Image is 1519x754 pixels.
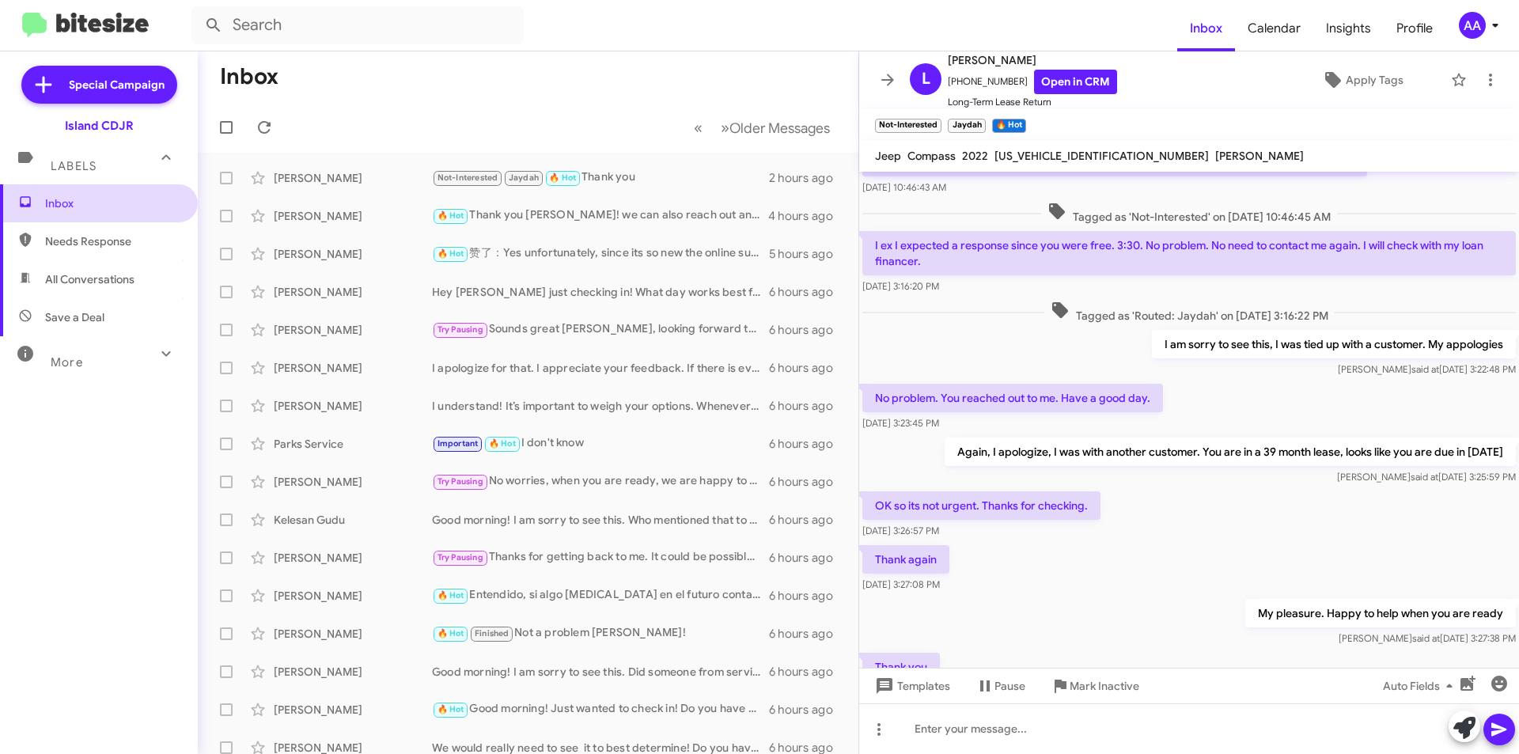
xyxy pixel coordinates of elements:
[1411,471,1438,483] span: said at
[1411,363,1439,375] span: said at
[1070,672,1139,700] span: Mark Inactive
[438,704,464,714] span: 🔥 Hot
[438,210,464,221] span: 🔥 Hot
[1313,6,1384,51] a: Insights
[948,94,1117,110] span: Long-Term Lease Return
[274,208,432,224] div: [PERSON_NAME]
[1346,66,1403,94] span: Apply Tags
[1281,66,1443,94] button: Apply Tags
[862,417,939,429] span: [DATE] 3:23:45 PM
[875,149,901,163] span: Jeep
[274,474,432,490] div: [PERSON_NAME]
[729,119,830,137] span: Older Messages
[274,664,432,680] div: [PERSON_NAME]
[432,398,769,414] div: I understand! It’s important to weigh your options. Whenever you're ready, we can discuss how we ...
[1041,202,1337,225] span: Tagged as 'Not-Interested' on [DATE] 10:46:45 AM
[438,476,483,487] span: Try Pausing
[769,246,846,262] div: 5 hours ago
[769,702,846,718] div: 6 hours ago
[769,588,846,604] div: 6 hours ago
[509,172,539,183] span: Jaydah
[1337,471,1516,483] span: [PERSON_NAME] [DATE] 3:25:59 PM
[432,664,769,680] div: Good morning! I am sorry to see this. Did someone from service reach out?
[685,112,839,144] nav: Page navigation example
[438,248,464,259] span: 🔥 Hot
[875,119,941,133] small: Not-Interested
[438,628,464,638] span: 🔥 Hot
[962,149,988,163] span: 2022
[1459,12,1486,39] div: AA
[438,438,479,449] span: Important
[274,322,432,338] div: [PERSON_NAME]
[769,170,846,186] div: 2 hours ago
[862,653,940,681] p: Thank you
[862,384,1163,412] p: No problem. You reached out to me. Have a good day.
[769,284,846,300] div: 6 hours ago
[1445,12,1502,39] button: AA
[1384,6,1445,51] a: Profile
[769,474,846,490] div: 6 hours ago
[1339,632,1516,644] span: [PERSON_NAME] [DATE] 3:27:38 PM
[948,119,985,133] small: Jaydah
[694,118,703,138] span: «
[948,70,1117,94] span: [PHONE_NUMBER]
[862,181,946,193] span: [DATE] 10:46:43 AM
[721,118,729,138] span: »
[274,588,432,604] div: [PERSON_NAME]
[1034,70,1117,94] a: Open in CRM
[432,169,769,187] div: Thank you
[274,246,432,262] div: [PERSON_NAME]
[862,578,940,590] span: [DATE] 3:27:08 PM
[65,118,134,134] div: Island CDJR
[274,360,432,376] div: [PERSON_NAME]
[994,149,1209,163] span: [US_VEHICLE_IDENTIFICATION_NUMBER]
[769,322,846,338] div: 6 hours ago
[1235,6,1313,51] a: Calendar
[711,112,839,144] button: Next
[769,512,846,528] div: 6 hours ago
[274,512,432,528] div: Kelesan Gudu
[45,271,134,287] span: All Conversations
[432,206,768,225] div: Thank you [PERSON_NAME]! we can also reach out another time when you are back from vacation
[1245,599,1516,627] p: My pleasure. Happy to help when you are ready
[1383,672,1459,700] span: Auto Fields
[45,233,180,249] span: Needs Response
[1338,363,1516,375] span: [PERSON_NAME] [DATE] 3:22:48 PM
[992,119,1026,133] small: 🔥 Hot
[922,66,930,92] span: L
[489,438,516,449] span: 🔥 Hot
[945,438,1516,466] p: Again, I apologize, I was with another customer. You are in a 39 month lease, looks like you are ...
[432,586,769,604] div: Entendido, si algo [MEDICAL_DATA] en el futuro contactenos. Nos encantaria ganar su negocio
[475,628,509,638] span: Finished
[769,664,846,680] div: 6 hours ago
[768,208,846,224] div: 4 hours ago
[274,550,432,566] div: [PERSON_NAME]
[994,672,1025,700] span: Pause
[907,149,956,163] span: Compass
[769,436,846,452] div: 6 hours ago
[274,436,432,452] div: Parks Service
[769,360,846,376] div: 6 hours ago
[862,231,1516,275] p: I ex I expected a response since you were free. 3:30. No problem. No need to contact me again. I ...
[432,244,769,263] div: 赞了：Yes unfortunately, since its so new the online survey might not register any value yet. Let me...
[432,512,769,528] div: Good morning! I am sorry to see this. Who mentioned that to you?
[432,700,769,718] div: Good morning! Just wanted to check in! Do you have some time [DATE] or [DATE] to stop in so we ca...
[1152,330,1516,358] p: I am sorry to see this, I was tied up with a customer. My appologies
[1215,149,1304,163] span: [PERSON_NAME]
[438,590,464,601] span: 🔥 Hot
[438,172,498,183] span: Not-Interested
[432,472,769,491] div: No worries, when you are ready, we are happy to help!
[769,398,846,414] div: 6 hours ago
[274,702,432,718] div: [PERSON_NAME]
[549,172,576,183] span: 🔥 Hot
[51,355,83,369] span: More
[862,545,949,574] p: Thank again
[872,672,950,700] span: Templates
[438,324,483,335] span: Try Pausing
[274,170,432,186] div: [PERSON_NAME]
[1412,632,1440,644] span: said at
[1177,6,1235,51] a: Inbox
